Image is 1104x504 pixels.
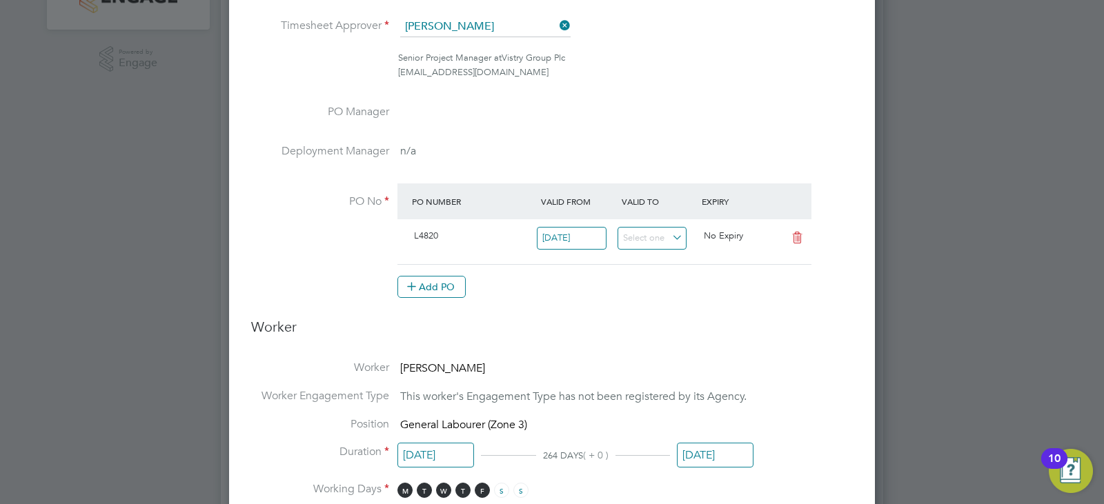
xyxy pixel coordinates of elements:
input: Select one [537,227,607,250]
span: L4820 [414,230,438,241]
input: Select one [677,443,753,468]
span: W [436,483,451,498]
label: Timesheet Approver [251,19,389,33]
span: No Expiry [704,230,743,241]
span: S [494,483,509,498]
label: PO No [251,194,389,209]
input: Select one [618,227,687,250]
div: PO Number [408,189,538,214]
div: Valid From [538,189,618,214]
span: Vistry Group Plc [502,52,565,63]
label: Deployment Manager [251,144,389,159]
span: M [397,483,413,498]
span: [PERSON_NAME] [400,361,485,375]
label: Worker [251,361,389,375]
span: S [513,483,529,498]
input: Select one [397,443,474,468]
label: Position [251,417,389,432]
span: T [417,483,432,498]
label: Working Days [251,482,389,496]
div: 10 [1048,458,1061,476]
label: Duration [251,445,389,459]
span: F [475,483,490,498]
span: ( + 0 ) [583,449,609,461]
span: General Labourer (Zone 3) [400,418,527,432]
input: Search for... [400,17,571,37]
span: 264 DAYS [543,450,583,461]
span: [EMAIL_ADDRESS][DOMAIN_NAME] [398,66,549,78]
h3: Worker [251,318,853,347]
span: Senior Project Manager at [398,52,502,63]
div: Valid To [618,189,699,214]
div: Expiry [698,189,779,214]
span: This worker's Engagement Type has not been registered by its Agency. [400,390,747,403]
label: PO Manager [251,105,389,119]
label: Worker Engagement Type [251,389,389,403]
button: Add PO [397,276,466,298]
span: T [455,483,471,498]
span: n/a [400,144,416,158]
button: Open Resource Center, 10 new notifications [1049,449,1093,493]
